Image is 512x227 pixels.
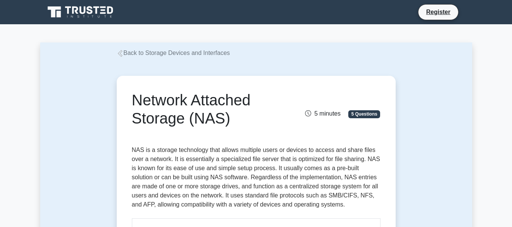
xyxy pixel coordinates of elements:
[348,110,380,118] span: 5 Questions
[305,110,340,117] span: 5 minutes
[117,50,230,56] a: Back to Storage Devices and Interfaces
[132,146,380,212] p: NAS is a storage technology that allows multiple users or devices to access and share files over ...
[421,7,455,17] a: Register
[132,91,294,127] h1: Network Attached Storage (NAS)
